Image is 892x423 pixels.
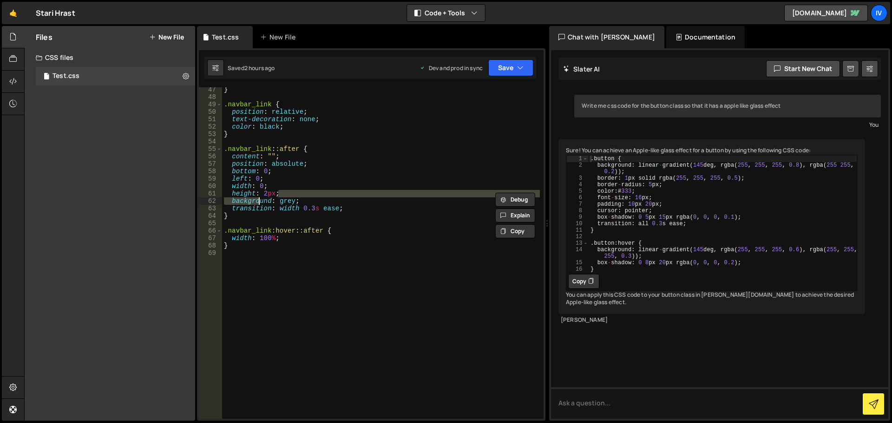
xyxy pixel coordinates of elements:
[561,316,863,324] div: [PERSON_NAME]
[149,33,184,41] button: New File
[36,32,52,42] h2: Files
[567,260,588,266] div: 15
[495,193,535,207] button: Debug
[567,214,588,221] div: 9
[199,145,222,153] div: 55
[574,95,881,117] div: Write me css code for the button class so that it has a apple like glass effect
[567,201,588,208] div: 7
[260,33,299,42] div: New File
[199,123,222,130] div: 52
[199,138,222,145] div: 54
[199,153,222,160] div: 56
[199,175,222,182] div: 59
[567,208,588,214] div: 8
[766,60,840,77] button: Start new chat
[567,162,588,175] div: 2
[199,130,222,138] div: 53
[36,67,195,85] div: 17168/47415.css
[244,64,275,72] div: 2 hours ago
[567,221,588,227] div: 10
[36,7,75,19] div: Stari Hrast
[199,182,222,190] div: 60
[52,72,79,80] div: Test.css
[549,26,664,48] div: Chat with [PERSON_NAME]
[563,65,600,73] h2: Slater AI
[199,220,222,227] div: 65
[567,188,588,195] div: 5
[495,224,535,238] button: Copy
[212,33,239,42] div: Test.css
[567,240,588,247] div: 13
[2,2,25,24] a: 🤙
[199,212,222,220] div: 64
[199,160,222,168] div: 57
[567,234,588,240] div: 12
[199,86,222,93] div: 47
[199,108,222,116] div: 50
[199,234,222,242] div: 67
[871,5,887,21] a: Iv
[784,5,868,21] a: [DOMAIN_NAME]
[199,227,222,234] div: 66
[25,48,195,67] div: CSS files
[567,156,588,162] div: 1
[567,182,588,188] div: 4
[199,168,222,175] div: 58
[199,93,222,101] div: 48
[567,175,588,182] div: 3
[199,116,222,123] div: 51
[567,195,588,201] div: 6
[567,247,588,260] div: 14
[558,139,865,314] div: Sure! You can achieve an Apple-like glass effect for a button by using the following CSS code: Yo...
[199,205,222,212] div: 63
[666,26,745,48] div: Documentation
[199,197,222,205] div: 62
[228,64,275,72] div: Saved
[199,242,222,249] div: 68
[568,274,599,289] button: Copy
[407,5,485,21] button: Code + Tools
[567,227,588,234] div: 11
[495,208,535,222] button: Explain
[199,190,222,197] div: 61
[199,101,222,108] div: 49
[567,266,588,273] div: 16
[199,249,222,257] div: 69
[420,64,483,72] div: Dev and prod in sync
[577,120,879,130] div: You
[488,59,533,76] button: Save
